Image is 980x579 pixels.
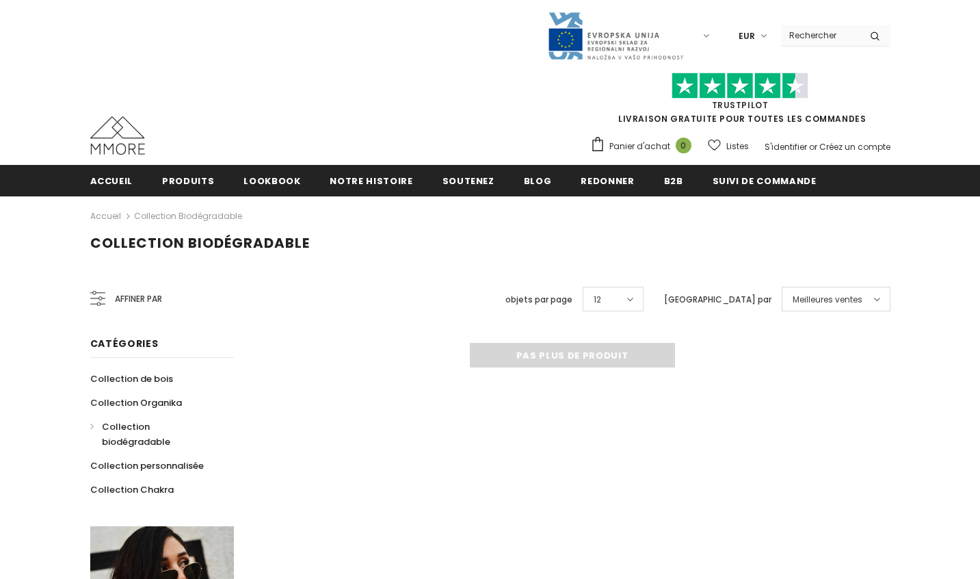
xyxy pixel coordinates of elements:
[672,73,808,99] img: Faites confiance aux étoiles pilotes
[505,293,572,307] label: objets par page
[609,140,670,153] span: Panier d'achat
[90,116,145,155] img: Cas MMORE
[102,420,170,448] span: Collection biodégradable
[243,165,300,196] a: Lookbook
[793,293,862,307] span: Meilleures ventes
[90,415,219,454] a: Collection biodégradable
[90,337,159,350] span: Catégories
[90,208,121,224] a: Accueil
[664,165,683,196] a: B2B
[330,175,412,188] span: Notre histoire
[90,454,204,478] a: Collection personnalisée
[781,25,860,45] input: Search Site
[594,293,601,307] span: 12
[809,141,817,153] span: or
[90,391,182,415] a: Collection Organika
[243,175,300,188] span: Lookbook
[442,175,494,188] span: soutenez
[524,175,552,188] span: Blog
[581,165,634,196] a: Redonner
[713,175,817,188] span: Suivi de commande
[90,459,204,472] span: Collection personnalisée
[115,292,162,307] span: Affiner par
[713,165,817,196] a: Suivi de commande
[90,233,310,253] span: Collection biodégradable
[134,210,242,222] a: Collection biodégradable
[708,134,749,158] a: Listes
[90,396,182,409] span: Collection Organika
[590,136,698,157] a: Panier d'achat 0
[162,165,214,196] a: Produits
[547,11,684,61] img: Javni Razpis
[90,175,133,188] span: Accueil
[162,175,214,188] span: Produits
[547,29,684,41] a: Javni Razpis
[90,372,173,385] span: Collection de bois
[739,29,755,43] span: EUR
[664,293,771,307] label: [GEOGRAPHIC_DATA] par
[524,165,552,196] a: Blog
[676,138,691,153] span: 0
[819,141,890,153] a: Créez un compte
[90,483,174,496] span: Collection Chakra
[765,141,807,153] a: S'identifier
[581,175,634,188] span: Redonner
[90,165,133,196] a: Accueil
[90,367,173,391] a: Collection de bois
[712,99,769,111] a: TrustPilot
[590,79,890,125] span: LIVRAISON GRATUITE POUR TOUTES LES COMMANDES
[726,140,749,153] span: Listes
[664,175,683,188] span: B2B
[90,478,174,502] a: Collection Chakra
[330,165,412,196] a: Notre histoire
[442,165,494,196] a: soutenez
